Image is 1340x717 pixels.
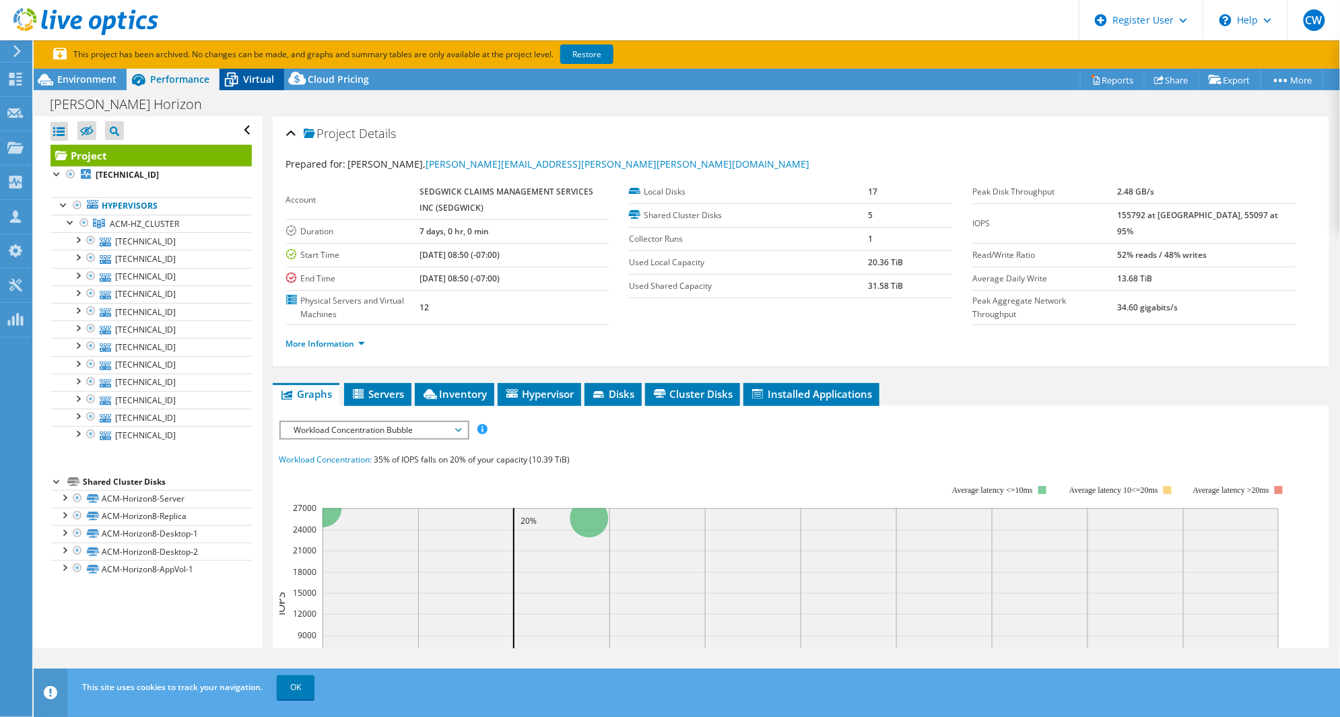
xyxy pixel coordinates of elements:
[420,186,594,213] b: SEDGWICK CLAIMS MANAGEMENT SERVICES INC (SEDGWICK)
[1069,485,1158,495] tspan: Average latency 10<=20ms
[972,272,1117,285] label: Average Daily Write
[51,409,252,426] a: [TECHNICAL_ID]
[293,545,316,556] text: 21000
[629,185,868,199] label: Local Disks
[1304,9,1325,31] span: CW
[1199,69,1261,90] a: Export
[286,225,420,238] label: Duration
[750,387,873,401] span: Installed Applications
[51,250,252,267] a: [TECHNICAL_ID]
[286,193,420,207] label: Account
[44,97,223,112] h1: [PERSON_NAME] Horizon
[504,387,574,401] span: Hypervisor
[972,248,1117,262] label: Read/Write Ratio
[51,525,252,543] a: ACM-Horizon8-Desktop-1
[591,387,635,401] span: Disks
[560,44,613,64] a: Restore
[51,197,252,215] a: Hypervisors
[629,256,868,269] label: Used Local Capacity
[82,681,263,693] span: This site uses cookies to track your navigation.
[868,233,873,244] b: 1
[629,232,868,246] label: Collector Runs
[868,186,877,197] b: 17
[304,127,356,141] span: Project
[51,490,252,508] a: ACM-Horizon8-Server
[374,454,570,465] span: 35% of IOPS falls on 20% of your capacity (10.39 TiB)
[1117,249,1207,261] b: 52% reads / 48% writes
[51,303,252,320] a: [TECHNICAL_ID]
[1193,485,1269,495] text: Average latency >20ms
[629,279,868,293] label: Used Shared Capacity
[51,338,252,355] a: [TECHNICAL_ID]
[308,73,369,86] span: Cloud Pricing
[110,218,179,230] span: ACM-HZ_CLUSTER
[1117,273,1152,284] b: 13.68 TiB
[293,502,316,514] text: 27000
[51,232,252,250] a: [TECHNICAL_ID]
[652,387,733,401] span: Cluster Disks
[422,387,488,401] span: Inventory
[51,145,252,166] a: Project
[150,73,209,86] span: Performance
[286,294,420,321] label: Physical Servers and Virtual Machines
[51,215,252,232] a: ACM-HZ_CLUSTER
[83,474,252,490] div: Shared Cluster Disks
[286,158,346,170] label: Prepared for:
[51,285,252,303] a: [TECHNICAL_ID]
[1219,14,1232,26] svg: \n
[348,158,810,170] span: [PERSON_NAME],
[1261,69,1323,90] a: More
[1117,209,1278,237] b: 155792 at [GEOGRAPHIC_DATA], 55097 at 95%
[279,454,372,465] span: Workload Concentration:
[972,185,1117,199] label: Peak Disk Throughput
[51,374,252,391] a: [TECHNICAL_ID]
[420,226,490,237] b: 7 days, 0 hr, 0 min
[1117,186,1154,197] b: 2.48 GB/s
[293,524,316,535] text: 24000
[293,587,316,599] text: 15000
[420,273,500,284] b: [DATE] 08:50 (-07:00)
[868,209,873,221] b: 5
[293,566,316,578] text: 18000
[420,302,430,313] b: 12
[293,608,316,619] text: 12000
[57,73,116,86] span: Environment
[51,268,252,285] a: [TECHNICAL_ID]
[629,209,868,222] label: Shared Cluster Disks
[952,485,1033,495] tspan: Average latency <=10ms
[53,47,713,62] p: This project has been archived. No changes can be made, and graphs and summary tables are only av...
[426,158,810,170] a: [PERSON_NAME][EMAIL_ADDRESS][PERSON_NAME][PERSON_NAME][DOMAIN_NAME]
[279,387,333,401] span: Graphs
[360,125,397,141] span: Details
[277,675,314,699] a: OK
[521,515,537,526] text: 20%
[1144,69,1199,90] a: Share
[51,166,252,184] a: [TECHNICAL_ID]
[868,280,903,292] b: 31.58 TiB
[1117,302,1178,313] b: 34.60 gigabits/s
[51,391,252,409] a: [TECHNICAL_ID]
[96,169,159,180] b: [TECHNICAL_ID]
[972,294,1117,321] label: Peak Aggregate Network Throughput
[51,508,252,525] a: ACM-Horizon8-Replica
[286,248,420,262] label: Start Time
[286,272,420,285] label: End Time
[1080,69,1145,90] a: Reports
[51,560,252,578] a: ACM-Horizon8-AppVol-1
[51,320,252,338] a: [TECHNICAL_ID]
[51,426,252,444] a: [TECHNICAL_ID]
[420,249,500,261] b: [DATE] 08:50 (-07:00)
[243,73,274,86] span: Virtual
[351,387,405,401] span: Servers
[286,338,365,349] a: More Information
[298,629,316,641] text: 9000
[51,543,252,560] a: ACM-Horizon8-Desktop-2
[972,217,1117,230] label: IOPS
[288,422,461,438] span: Workload Concentration Bubble
[273,592,288,615] text: IOPS
[868,257,903,268] b: 20.36 TiB
[51,356,252,374] a: [TECHNICAL_ID]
